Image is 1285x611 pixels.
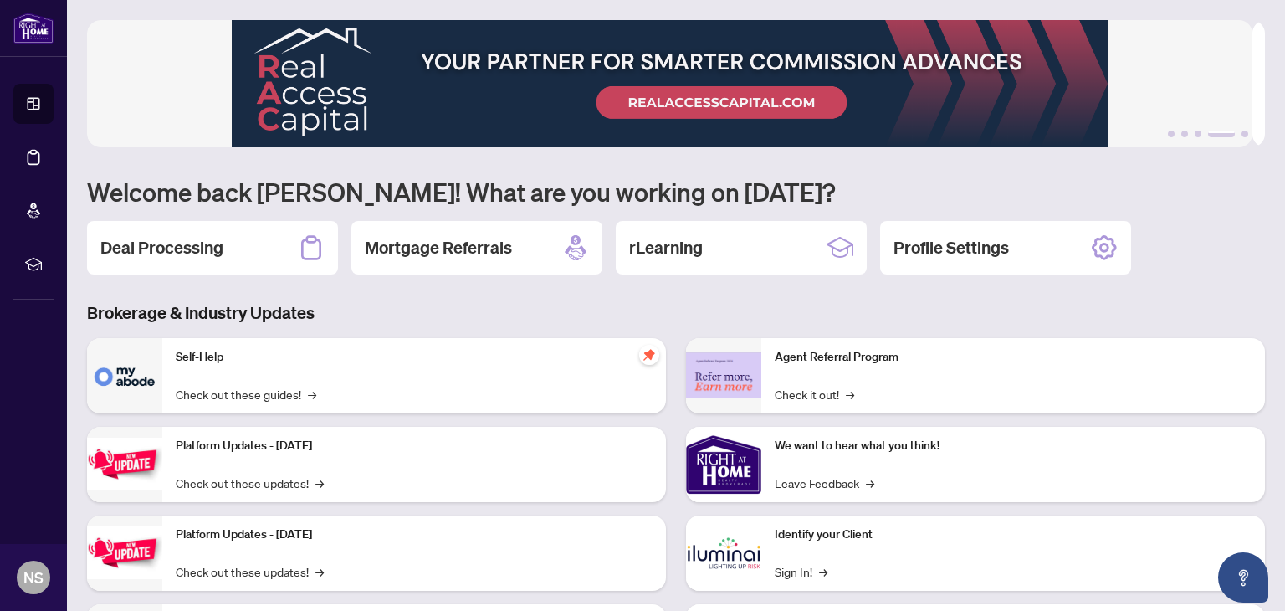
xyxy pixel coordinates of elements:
[176,562,324,581] a: Check out these updates!→
[315,562,324,581] span: →
[87,438,162,490] img: Platform Updates - July 21, 2025
[866,474,874,492] span: →
[775,437,1252,455] p: We want to hear what you think!
[176,474,324,492] a: Check out these updates!→
[315,474,324,492] span: →
[639,345,659,365] span: pushpin
[1195,131,1201,137] button: 3
[686,352,761,398] img: Agent Referral Program
[775,562,827,581] a: Sign In!→
[846,385,854,403] span: →
[1208,131,1235,137] button: 4
[775,526,1252,544] p: Identify your Client
[775,348,1252,367] p: Agent Referral Program
[100,236,223,259] h2: Deal Processing
[87,301,1265,325] h3: Brokerage & Industry Updates
[893,236,1009,259] h2: Profile Settings
[1181,131,1188,137] button: 2
[87,526,162,579] img: Platform Updates - July 8, 2025
[13,13,54,44] img: logo
[87,20,1252,147] img: Slide 3
[1241,131,1248,137] button: 5
[365,236,512,259] h2: Mortgage Referrals
[629,236,703,259] h2: rLearning
[176,526,653,544] p: Platform Updates - [DATE]
[176,348,653,367] p: Self-Help
[87,338,162,413] img: Self-Help
[176,437,653,455] p: Platform Updates - [DATE]
[686,427,761,502] img: We want to hear what you think!
[308,385,316,403] span: →
[775,385,854,403] a: Check it out!→
[176,385,316,403] a: Check out these guides!→
[87,176,1265,208] h1: Welcome back [PERSON_NAME]! What are you working on [DATE]?
[686,516,761,591] img: Identify your Client
[819,562,827,581] span: →
[775,474,874,492] a: Leave Feedback→
[1218,552,1268,603] button: Open asap
[1168,131,1175,137] button: 1
[23,566,44,589] span: NS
